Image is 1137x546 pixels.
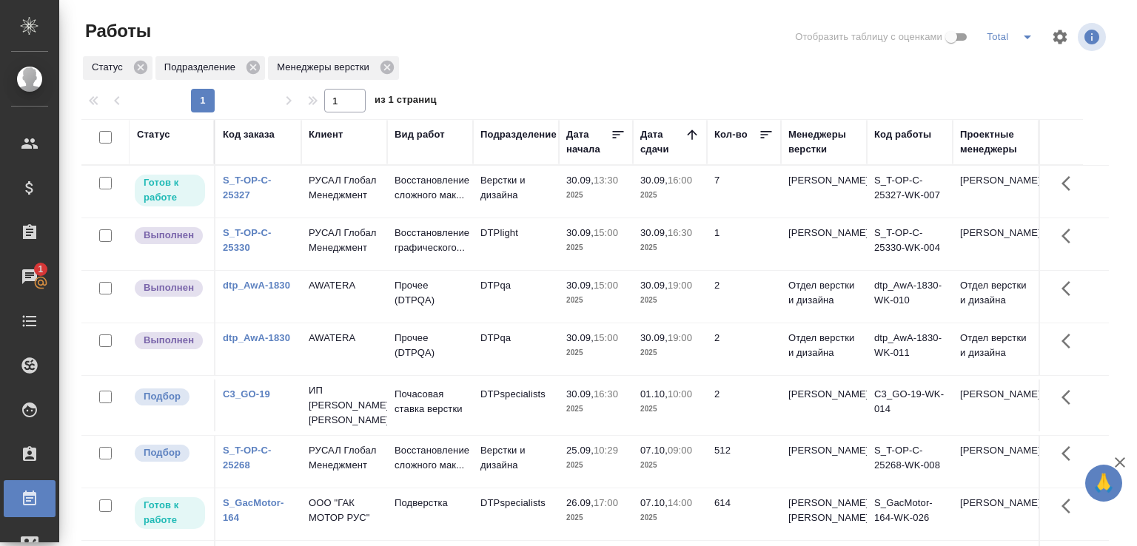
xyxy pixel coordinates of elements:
[788,173,859,188] p: [PERSON_NAME]
[144,389,181,404] p: Подбор
[640,388,668,400] p: 01.10,
[395,127,445,142] div: Вид работ
[953,436,1039,488] td: [PERSON_NAME]
[566,445,594,456] p: 25.09,
[133,496,207,530] div: Исполнитель может приступить к работе
[1053,380,1088,415] button: Здесь прячутся важные кнопки
[81,19,151,43] span: Работы
[788,496,859,525] p: [PERSON_NAME], [PERSON_NAME]
[668,445,692,456] p: 09:00
[953,488,1039,540] td: [PERSON_NAME]
[1085,465,1122,502] button: 🙏
[223,497,284,523] a: S_GacMotor-164
[395,173,466,203] p: Восстановление сложного мак...
[566,293,625,308] p: 2025
[707,271,781,323] td: 2
[566,188,625,203] p: 2025
[640,458,700,473] p: 2025
[1091,468,1116,499] span: 🙏
[867,380,953,431] td: C3_GO-19-WK-014
[795,30,942,44] span: Отобразить таблицу с оценками
[640,510,700,525] p: 2025
[788,331,859,360] p: Отдел верстки и дизайна
[640,497,668,508] p: 07.10,
[1053,436,1088,471] button: Здесь прячутся важные кнопки
[640,188,700,203] p: 2025
[309,173,380,203] p: РУСАЛ Глобал Менеджмент
[594,445,618,456] p: 10:29
[1053,271,1088,306] button: Здесь прячутся важные кнопки
[640,332,668,343] p: 30.09,
[473,218,559,270] td: DTPlight
[566,388,594,400] p: 30.09,
[788,278,859,308] p: Отдел верстки и дизайна
[395,278,466,308] p: Прочее (DTPQA)
[395,226,466,255] p: Восстановление графического...
[144,498,196,528] p: Готов к работе
[566,346,625,360] p: 2025
[594,175,618,186] p: 13:30
[640,293,700,308] p: 2025
[155,56,265,80] div: Подразделение
[144,280,194,295] p: Выполнен
[309,383,380,428] p: ИП [PERSON_NAME] [PERSON_NAME]
[473,166,559,218] td: Верстки и дизайна
[867,218,953,270] td: S_T-OP-C-25330-WK-004
[144,228,194,243] p: Выполнен
[309,278,380,293] p: AWATERA
[953,323,1039,375] td: Отдел верстки и дизайна
[707,323,781,375] td: 2
[566,332,594,343] p: 30.09,
[133,443,207,463] div: Можно подбирать исполнителей
[566,127,611,157] div: Дата начала
[566,280,594,291] p: 30.09,
[707,166,781,218] td: 7
[594,332,618,343] p: 15:00
[788,226,859,240] p: [PERSON_NAME]
[707,218,781,270] td: 1
[473,488,559,540] td: DTPspecialists
[960,127,1031,157] div: Проектные менеджеры
[133,331,207,351] div: Исполнитель завершил работу
[640,445,668,456] p: 07.10,
[668,175,692,186] p: 16:00
[788,443,859,458] p: [PERSON_NAME]
[223,445,272,471] a: S_T-OP-C-25268
[566,240,625,255] p: 2025
[867,166,953,218] td: S_T-OP-C-25327-WK-007
[640,402,700,417] p: 2025
[83,56,152,80] div: Статус
[1053,323,1088,359] button: Здесь прячутся важные кнопки
[4,258,56,295] a: 1
[29,262,52,277] span: 1
[707,488,781,540] td: 614
[375,91,437,112] span: из 1 страниц
[566,175,594,186] p: 30.09,
[395,331,466,360] p: Прочее (DTPQA)
[1078,23,1109,51] span: Посмотреть информацию
[594,497,618,508] p: 17:00
[788,387,859,402] p: [PERSON_NAME]
[640,127,685,157] div: Дата сдачи
[473,436,559,488] td: Верстки и дизайна
[223,388,270,400] a: C3_GO-19
[395,443,466,473] p: Восстановление сложного мак...
[1042,19,1078,55] span: Настроить таблицу
[640,240,700,255] p: 2025
[395,387,466,417] p: Почасовая ставка верстки
[309,226,380,255] p: РУСАЛ Глобал Менеджмент
[164,60,241,75] p: Подразделение
[1053,166,1088,201] button: Здесь прячутся важные кнопки
[594,280,618,291] p: 15:00
[668,227,692,238] p: 16:30
[92,60,128,75] p: Статус
[223,175,272,200] a: S_T-OP-C-25327
[395,496,466,510] p: Подверстка
[223,332,290,343] a: dtp_AwA-1830
[953,218,1039,270] td: [PERSON_NAME]
[566,458,625,473] p: 2025
[594,388,618,400] p: 16:30
[867,323,953,375] td: dtp_AwA-1830-WK-011
[640,227,668,238] p: 30.09,
[309,331,380,346] p: AWATERA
